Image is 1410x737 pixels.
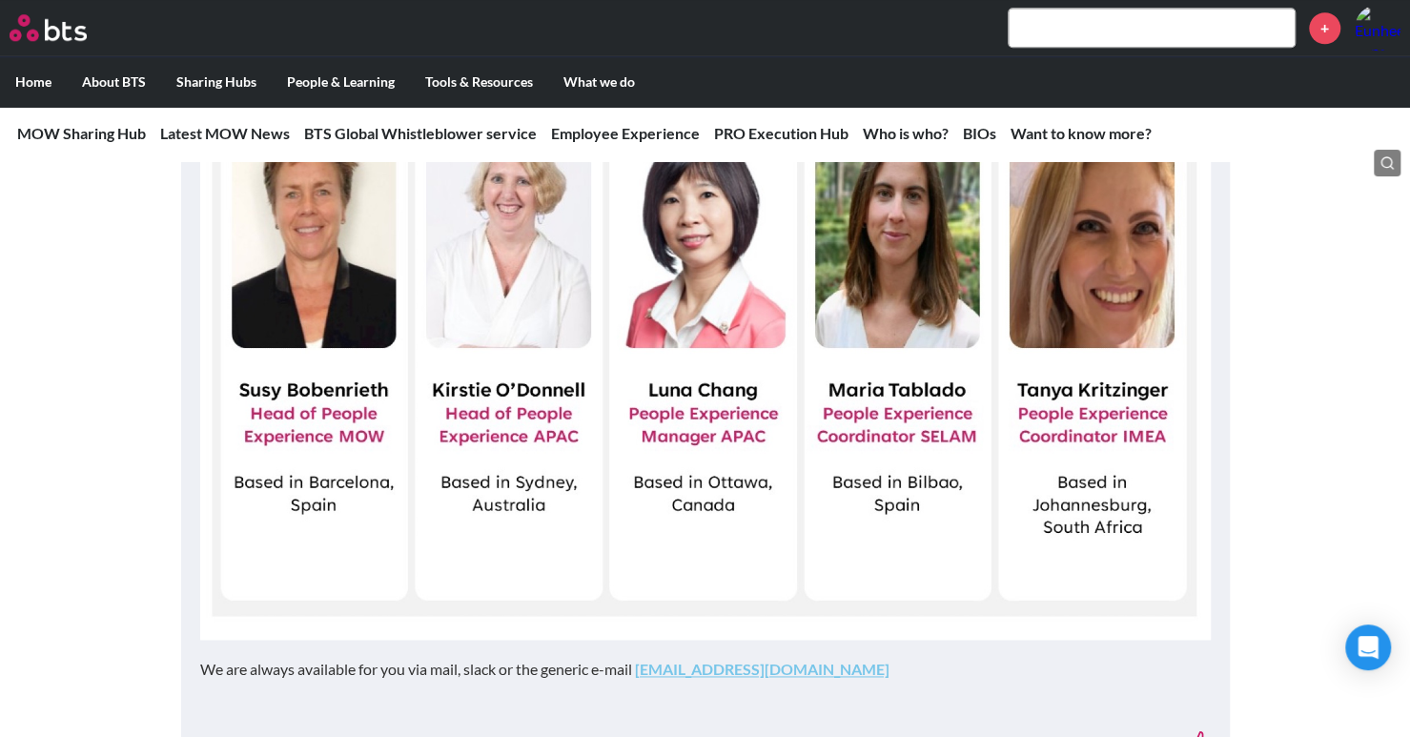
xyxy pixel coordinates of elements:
[1309,12,1340,44] a: +
[635,660,889,678] a: [EMAIL_ADDRESS][DOMAIN_NAME]
[1011,124,1152,142] a: Want to know more?
[161,57,272,107] label: Sharing Hubs
[304,124,537,142] a: BTS Global Whistleblower service
[200,660,632,678] em: We are always available for you via mail, slack or the generic e-mail
[1345,624,1391,670] div: Open Intercom Messenger
[548,57,650,107] label: What we do
[551,124,700,142] a: Employee Experience
[963,124,996,142] a: BIOs
[67,57,161,107] label: About BTS
[863,124,949,142] a: Who is who?
[714,124,848,142] a: PRO Execution Hub
[17,124,146,142] a: MOW Sharing Hub
[160,124,290,142] a: Latest MOW News
[272,57,410,107] label: People & Learning
[1355,5,1400,51] a: Profile
[1355,5,1400,51] img: Eunhee Song
[10,14,87,41] img: BTS Logo
[410,57,548,107] label: Tools & Resources
[10,14,122,41] a: Go home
